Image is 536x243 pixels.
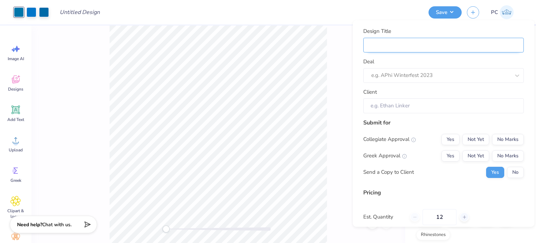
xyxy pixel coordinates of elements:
button: Yes [441,150,460,161]
div: Submit for [363,118,524,127]
div: Rhinestones [416,230,450,240]
button: Not Yet [462,134,489,145]
button: No Marks [492,134,524,145]
button: Yes [441,134,460,145]
a: PC [488,5,517,19]
span: PC [491,8,498,16]
button: No Marks [492,150,524,161]
strong: Need help? [17,221,42,228]
input: e.g. Ethan Linker [363,98,524,113]
img: Priyanka Choudhary [500,5,514,19]
div: Collegiate Approval [363,135,416,143]
input: Untitled Design [54,5,105,19]
input: – – [423,209,456,225]
div: Send a Copy to Client [363,168,414,176]
span: Designs [8,86,23,92]
label: Design Title [363,27,391,35]
span: Clipart & logos [4,208,27,219]
span: Image AI [8,56,24,62]
label: Est. Quantity [363,213,405,221]
div: Accessibility label [163,226,170,233]
button: Yes [486,166,504,178]
span: Chat with us. [42,221,72,228]
span: Greek [10,178,21,183]
label: Deal [363,58,374,66]
button: No [507,166,524,178]
div: Pricing [363,188,524,196]
button: Save [429,6,462,19]
span: Upload [9,147,23,153]
label: Client [363,88,377,96]
div: Greek Approval [363,152,407,160]
button: Not Yet [462,150,489,161]
span: Add Text [7,117,24,122]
